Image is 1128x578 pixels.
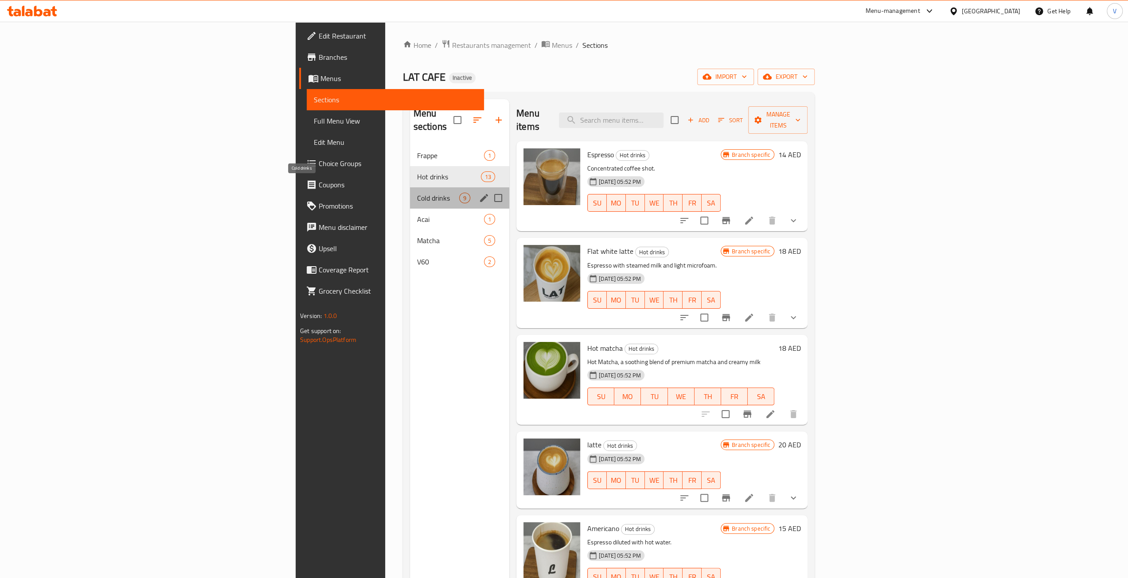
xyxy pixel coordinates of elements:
[441,39,531,51] a: Restaurants management
[410,230,509,251] div: Matcha5
[481,173,495,181] span: 13
[748,106,808,134] button: Manage items
[299,153,484,174] a: Choice Groups
[616,150,649,160] span: Hot drinks
[587,163,721,174] p: Concentrated coffee shot.
[314,137,477,147] span: Edit Menu
[697,69,754,85] button: import
[866,6,920,16] div: Menu-management
[686,474,698,487] span: FR
[695,211,714,230] span: Select to update
[648,197,660,209] span: WE
[684,113,712,127] span: Add item
[484,150,495,161] div: items
[616,150,649,161] div: Hot drinks
[728,441,774,449] span: Branch specific
[595,551,644,560] span: [DATE] 05:52 PM
[667,197,679,209] span: TH
[636,247,668,257] span: Hot drinks
[695,308,714,327] span: Select to update
[783,487,804,508] button: show more
[645,194,664,212] button: WE
[417,193,459,203] span: Cold drinks
[716,113,745,127] button: Sort
[459,193,470,203] div: items
[484,215,495,224] span: 1
[778,342,800,354] h6: 18 AED
[744,312,754,323] a: Edit menu item
[417,171,481,182] div: Hot drinks
[300,310,322,322] span: Version:
[523,342,580,399] img: Hot matcha
[587,388,614,405] button: SU
[417,214,484,225] div: Acai
[674,210,695,231] button: sort-choices
[484,235,495,246] div: items
[761,210,783,231] button: delete
[587,471,607,489] button: SU
[641,388,667,405] button: TU
[587,341,623,355] span: Hot matcha
[319,158,477,169] span: Choice Groups
[587,357,774,368] p: Hot Matcha, a soothing blend of premium matcha and creamy milk
[417,150,484,161] span: Frappe
[765,71,808,82] span: export
[410,209,509,230] div: Acai1
[748,388,774,405] button: SA
[610,197,622,209] span: MO
[587,438,601,451] span: latte
[523,148,580,205] img: Espresso
[410,187,509,209] div: Cold drinks9edit
[607,194,626,212] button: MO
[751,390,771,403] span: SA
[523,438,580,495] img: latte
[603,440,637,451] div: Hot drinks
[783,403,804,425] button: delete
[674,307,695,328] button: sort-choices
[299,280,484,302] a: Grocery Checklist
[552,40,572,50] span: Menus
[576,40,579,50] li: /
[410,251,509,272] div: V602
[783,210,804,231] button: show more
[728,151,774,159] span: Branch specific
[307,110,484,132] a: Full Menu View
[319,52,477,62] span: Branches
[624,344,658,354] div: Hot drinks
[595,371,644,380] span: [DATE] 05:52 PM
[728,247,774,256] span: Branch specific
[559,112,664,128] input: search
[712,113,748,127] span: Sort items
[467,109,488,131] span: Sort sections
[715,307,737,328] button: Branch-specific-item
[645,291,664,309] button: WE
[452,40,531,50] span: Restaurants management
[629,474,641,487] span: TU
[1113,6,1116,16] span: V
[299,25,484,47] a: Edit Restaurant
[417,256,484,267] span: V60
[626,194,645,212] button: TU
[686,294,698,306] span: FR
[314,94,477,105] span: Sections
[319,31,477,41] span: Edit Restaurant
[788,312,799,323] svg: Show Choices
[323,310,337,322] span: 1.0.0
[484,237,495,245] span: 5
[488,109,509,131] button: Add section
[778,245,800,257] h6: 18 AED
[319,243,477,254] span: Upsell
[715,210,737,231] button: Branch-specific-item
[788,215,799,226] svg: Show Choices
[300,325,341,337] span: Get support on:
[582,40,608,50] span: Sections
[718,115,742,125] span: Sort
[448,111,467,129] span: Select all sections
[667,474,679,487] span: TH
[516,107,548,133] h2: Menu items
[587,537,721,548] p: Espresso diluted with hot water.
[523,245,580,302] img: Flat white latte
[668,388,695,405] button: WE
